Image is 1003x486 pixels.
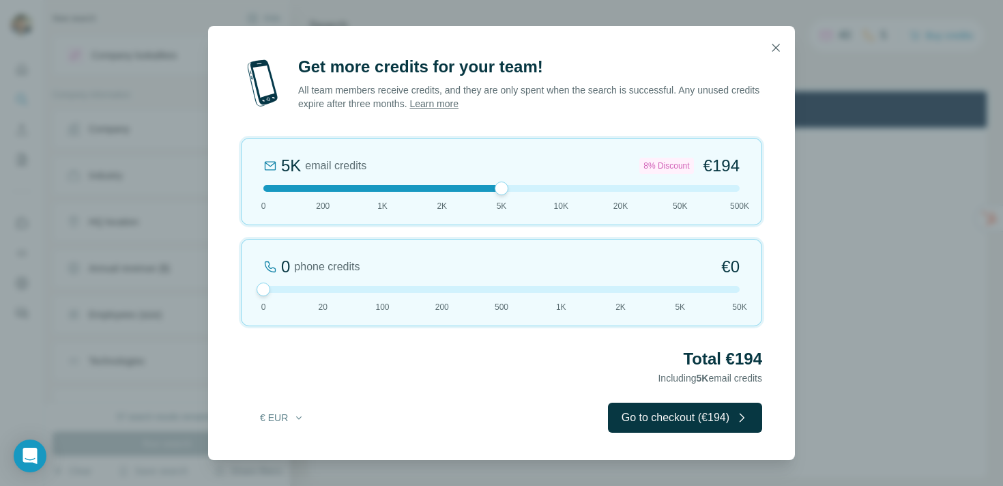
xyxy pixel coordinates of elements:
[495,301,508,313] span: 500
[375,301,389,313] span: 100
[409,98,459,109] a: Learn more
[554,200,568,212] span: 10K
[316,200,330,212] span: 200
[615,301,626,313] span: 2K
[556,301,566,313] span: 1K
[613,200,628,212] span: 20K
[14,440,46,472] div: Open Intercom Messenger
[721,256,740,278] span: €0
[241,348,762,370] h2: Total €194
[639,158,693,174] div: 8% Discount
[294,259,360,275] span: phone credits
[730,200,749,212] span: 500K
[305,158,366,174] span: email credits
[703,155,740,177] span: €194
[608,403,762,433] button: Go to checkout (€194)
[243,3,435,33] div: Upgrade plan for full access to Surfe
[319,301,328,313] span: 20
[281,256,290,278] div: 0
[497,200,507,212] span: 5K
[673,200,687,212] span: 50K
[281,155,301,177] div: 5K
[658,373,762,384] span: Including email credits
[250,405,314,430] button: € EUR
[675,301,685,313] span: 5K
[261,200,266,212] span: 0
[241,56,285,111] img: mobile-phone
[732,301,746,313] span: 50K
[697,373,709,384] span: 5K
[298,83,762,111] p: All team members receive credits, and they are only spent when the search is successful. Any unus...
[435,301,449,313] span: 200
[261,301,266,313] span: 0
[377,200,388,212] span: 1K
[437,200,447,212] span: 2K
